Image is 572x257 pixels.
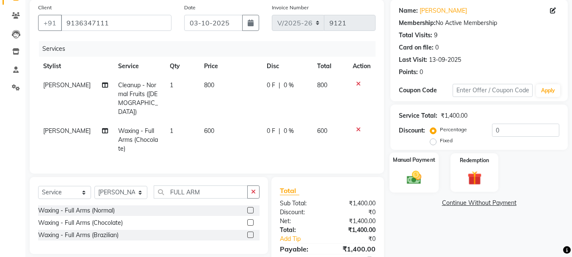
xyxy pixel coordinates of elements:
span: Waxing - Full Arms (Chocolate) [118,127,158,152]
a: Continue Without Payment [392,199,566,207]
div: ₹1,400.00 [328,226,382,235]
div: ₹0 [328,208,382,217]
div: Total: [274,226,328,235]
span: 0 % [284,81,294,90]
div: 9 [434,31,437,40]
div: Payable: [274,244,328,254]
label: Date [184,4,196,11]
th: Qty [165,57,199,76]
th: Disc [262,57,312,76]
button: +91 [38,15,62,31]
label: Client [38,4,52,11]
span: 600 [317,127,327,135]
div: Discount: [399,126,425,135]
span: 0 % [284,127,294,135]
span: [PERSON_NAME] [43,127,91,135]
label: Redemption [460,157,489,164]
a: [PERSON_NAME] [420,6,467,15]
div: No Active Membership [399,19,559,28]
div: ₹1,400.00 [328,244,382,254]
th: Total [312,57,348,76]
span: 1 [170,81,173,89]
th: Price [199,57,262,76]
div: 0 [435,43,439,52]
div: Total Visits: [399,31,432,40]
div: Waxing - Full Arms (Brazilian) [38,231,119,240]
div: Sub Total: [274,199,328,208]
span: Cleanup - Normal Fruits ([DEMOGRAPHIC_DATA]) [118,81,158,116]
div: Card on file: [399,43,434,52]
button: Apply [536,84,560,97]
span: 600 [204,127,214,135]
span: Total [280,186,299,195]
div: ₹1,400.00 [441,111,467,120]
div: ₹0 [337,235,382,243]
a: Add Tip [274,235,337,243]
div: Points: [399,68,418,77]
label: Percentage [440,126,467,133]
div: ₹1,400.00 [328,199,382,208]
span: 800 [204,81,214,89]
th: Service [113,57,165,76]
span: 0 F [267,127,275,135]
span: 0 F [267,81,275,90]
div: Net: [274,217,328,226]
div: Services [39,41,382,57]
div: Membership: [399,19,436,28]
label: Manual Payment [393,156,435,164]
span: | [279,81,280,90]
input: Search or Scan [154,185,248,199]
th: Stylist [38,57,113,76]
span: [PERSON_NAME] [43,81,91,89]
div: Waxing - Full Arms (Chocolate) [38,218,123,227]
input: Search by Name/Mobile/Email/Code [61,15,171,31]
div: Service Total: [399,111,437,120]
img: _gift.svg [463,169,486,187]
div: Discount: [274,208,328,217]
span: | [279,127,280,135]
div: Waxing - Full Arms (Normal) [38,206,115,215]
div: 13-09-2025 [429,55,461,64]
div: ₹1,400.00 [328,217,382,226]
span: 800 [317,81,327,89]
div: Coupon Code [399,86,452,95]
div: Name: [399,6,418,15]
label: Invoice Number [272,4,309,11]
div: Last Visit: [399,55,427,64]
div: 0 [420,68,423,77]
label: Fixed [440,137,453,144]
img: _cash.svg [402,169,426,186]
input: Enter Offer / Coupon Code [453,84,533,97]
span: 1 [170,127,173,135]
th: Action [348,57,376,76]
